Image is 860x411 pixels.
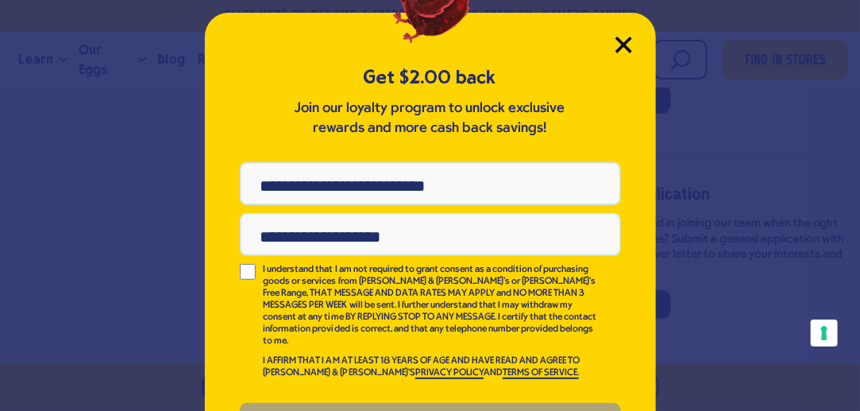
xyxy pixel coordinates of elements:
[240,64,621,91] h5: Get $2.00 back
[240,264,256,280] input: I understand that I am not required to grant consent as a condition of purchasing goods or servic...
[615,37,632,53] button: Close Modal
[811,320,838,347] button: Your consent preferences for tracking technologies
[291,99,569,138] p: Join our loyalty program to unlock exclusive rewards and more cash back savings!
[503,368,579,379] a: TERMS OF SERVICE.
[264,264,599,347] p: I understand that I am not required to grant consent as a condition of purchasing goods or servic...
[264,355,599,379] p: I AFFIRM THAT I AM AT LEAST 18 YEARS OF AGE AND HAVE READ AND AGREE TO [PERSON_NAME] & [PERSON_NA...
[415,368,484,379] a: PRIVACY POLICY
